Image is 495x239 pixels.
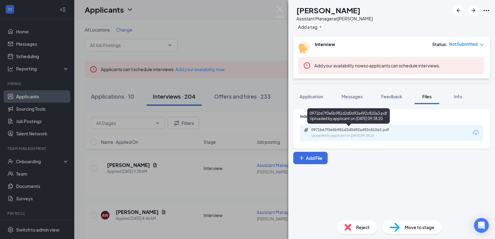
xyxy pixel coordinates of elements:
span: down [480,43,484,47]
span: so applicants can schedule interviews. [314,63,440,68]
button: Add FilePlus [293,152,328,164]
div: Indeed Resume [300,114,483,119]
span: Info [454,94,462,99]
div: Assistant Manager at [PERSON_NAME] [296,15,373,22]
div: Status : [432,41,447,47]
a: Paperclip0971b67f0e5b981d2d0d92a492c810a3.pdfUploaded by applicant on [DATE] 09:38:20 [304,127,404,138]
div: Open Intercom Messenger [474,218,489,233]
svg: ArrowLeftNew [455,7,462,14]
svg: Paperclip [304,127,309,132]
div: 0971b67f0e5b981d2d0d92a492c810a3.pdf Uploaded by applicant on [DATE] 09:38:20 [307,108,390,124]
div: 0971b67f0e5b981d2d0d92a492c810a3.pdf [311,127,398,132]
h1: [PERSON_NAME] [296,5,360,15]
span: Not Submitted [449,41,478,47]
button: ArrowRight [468,5,479,16]
span: Application [299,94,323,99]
span: Move to stage [405,224,434,231]
div: Uploaded by applicant on [DATE] 09:38:20 [311,133,404,138]
span: Messages [342,94,363,99]
svg: Download [472,129,480,136]
span: Feedback [381,94,402,99]
svg: ArrowRight [470,7,477,14]
button: ArrowLeftNew [453,5,464,16]
span: Reject [356,224,370,231]
svg: Plus [319,25,322,29]
b: Interview [315,41,335,47]
button: Add your availability now [314,62,364,69]
svg: Error [303,62,311,69]
svg: Plus [299,155,305,161]
span: Files [422,94,432,99]
svg: Ellipses [483,7,490,14]
button: PlusAdd a tag [296,23,324,30]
